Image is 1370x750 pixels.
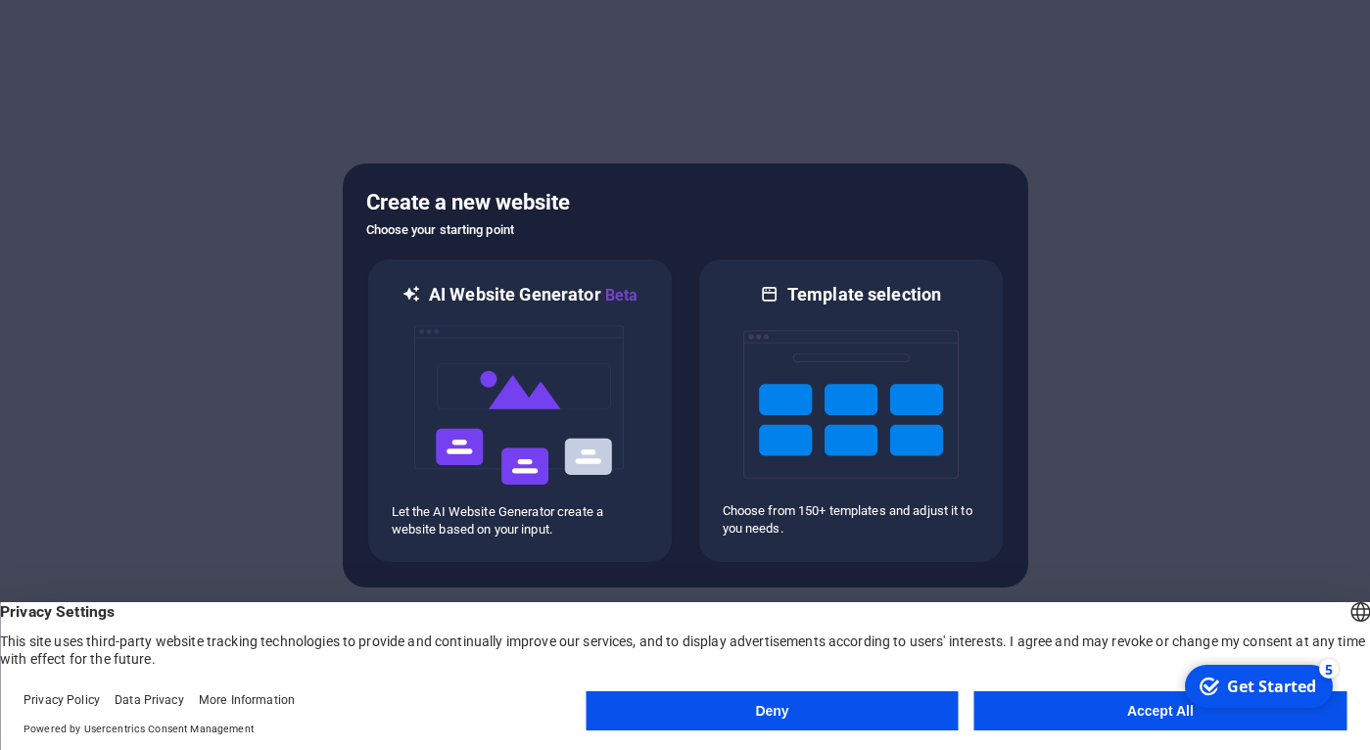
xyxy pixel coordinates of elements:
[787,283,941,306] h6: Template selection
[392,503,648,539] p: Let the AI Website Generator create a website based on your input.
[366,258,674,564] div: AI Website GeneratorBetaaiLet the AI Website Generator create a website based on your input.
[366,218,1005,242] h6: Choose your starting point
[723,502,979,538] p: Choose from 150+ templates and adjust it to you needs.
[412,307,628,503] img: ai
[429,283,638,307] h6: AI Website Generator
[697,258,1005,564] div: Template selectionChoose from 150+ templates and adjust it to you needs.
[145,2,165,22] div: 5
[366,187,1005,218] h5: Create a new website
[53,19,142,40] div: Get Started
[11,8,159,51] div: Get Started 5 items remaining, 0% complete
[601,286,638,305] span: Beta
